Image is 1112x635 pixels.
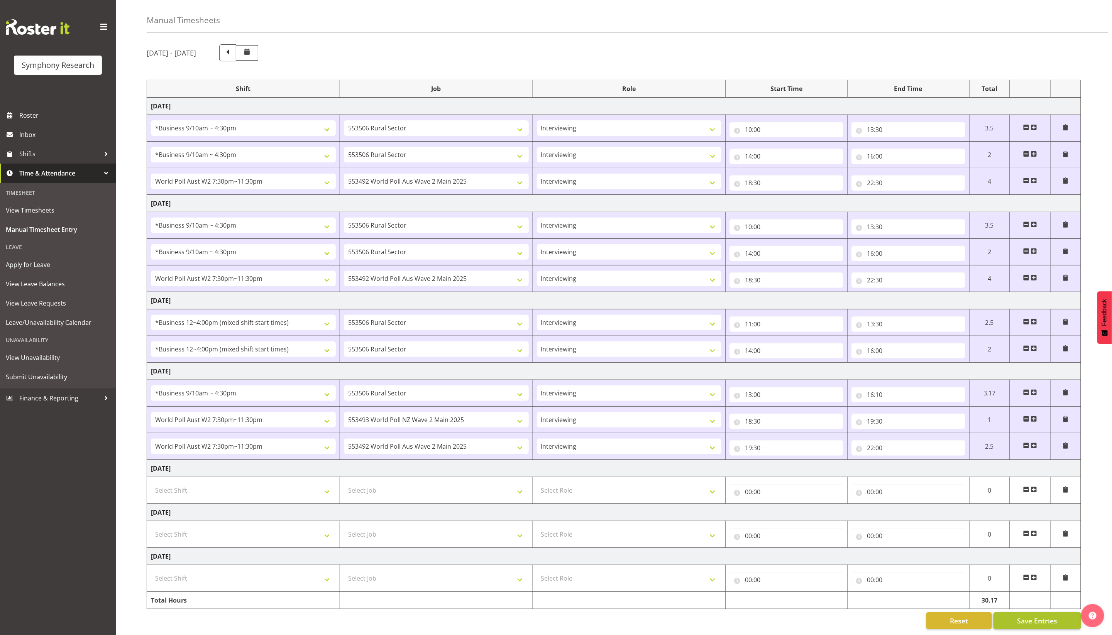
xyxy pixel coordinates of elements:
[147,460,1081,477] td: [DATE]
[969,380,1010,407] td: 3.17
[147,592,340,609] td: Total Hours
[147,98,1081,115] td: [DATE]
[851,343,965,358] input: Click to select...
[147,49,196,57] h5: [DATE] - [DATE]
[729,84,843,93] div: Start Time
[851,246,965,261] input: Click to select...
[851,316,965,332] input: Click to select...
[969,168,1010,195] td: 4
[729,414,843,429] input: Click to select...
[729,528,843,544] input: Click to select...
[147,363,1081,380] td: [DATE]
[851,122,965,137] input: Click to select...
[729,343,843,358] input: Click to select...
[147,504,1081,521] td: [DATE]
[729,122,843,137] input: Click to select...
[851,528,965,544] input: Click to select...
[969,521,1010,548] td: 0
[969,477,1010,504] td: 0
[729,175,843,191] input: Click to select...
[6,278,110,290] span: View Leave Balances
[1101,299,1108,326] span: Feedback
[6,259,110,270] span: Apply for Leave
[2,332,114,348] div: Unavailability
[969,142,1010,168] td: 2
[851,175,965,191] input: Click to select...
[851,414,965,429] input: Click to select...
[973,84,1006,93] div: Total
[950,616,968,626] span: Reset
[6,371,110,383] span: Submit Unavailability
[969,309,1010,336] td: 2.5
[969,115,1010,142] td: 3.5
[2,255,114,274] a: Apply for Leave
[729,316,843,332] input: Click to select...
[147,195,1081,212] td: [DATE]
[19,148,100,160] span: Shifts
[2,185,114,201] div: Timesheet
[6,204,110,216] span: View Timesheets
[851,440,965,456] input: Click to select...
[1017,616,1057,626] span: Save Entries
[729,440,843,456] input: Click to select...
[6,352,110,363] span: View Unavailability
[969,336,1010,363] td: 2
[729,246,843,261] input: Click to select...
[22,59,94,71] div: Symphony Research
[851,84,965,93] div: End Time
[729,484,843,500] input: Click to select...
[2,239,114,255] div: Leave
[851,572,965,588] input: Click to select...
[729,219,843,235] input: Click to select...
[1089,612,1097,620] img: help-xxl-2.png
[147,16,220,25] h4: Manual Timesheets
[729,149,843,164] input: Click to select...
[344,84,529,93] div: Job
[6,317,110,328] span: Leave/Unavailability Calendar
[19,392,100,404] span: Finance & Reporting
[729,272,843,288] input: Click to select...
[994,612,1081,629] button: Save Entries
[2,313,114,332] a: Leave/Unavailability Calendar
[851,219,965,235] input: Click to select...
[2,348,114,367] a: View Unavailability
[147,292,1081,309] td: [DATE]
[147,548,1081,565] td: [DATE]
[537,84,722,93] div: Role
[6,297,110,309] span: View Leave Requests
[851,484,965,500] input: Click to select...
[19,129,112,140] span: Inbox
[2,274,114,294] a: View Leave Balances
[969,212,1010,239] td: 3.5
[851,387,965,402] input: Click to select...
[151,84,336,93] div: Shift
[6,19,69,35] img: Rosterit website logo
[2,220,114,239] a: Manual Timesheet Entry
[19,167,100,179] span: Time & Attendance
[729,572,843,588] input: Click to select...
[2,294,114,313] a: View Leave Requests
[969,592,1010,609] td: 30.17
[729,387,843,402] input: Click to select...
[969,407,1010,433] td: 1
[19,110,112,121] span: Roster
[1097,291,1112,344] button: Feedback - Show survey
[851,149,965,164] input: Click to select...
[969,239,1010,265] td: 2
[969,265,1010,292] td: 4
[6,224,110,235] span: Manual Timesheet Entry
[926,612,992,629] button: Reset
[969,433,1010,460] td: 2.5
[2,367,114,387] a: Submit Unavailability
[969,565,1010,592] td: 0
[2,201,114,220] a: View Timesheets
[851,272,965,288] input: Click to select...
